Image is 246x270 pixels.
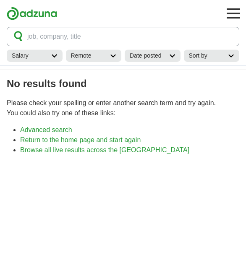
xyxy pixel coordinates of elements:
a: Sort by [184,50,240,62]
span: job, company, title [27,32,81,42]
a: Remote [66,50,122,62]
p: Please check your spelling or enter another search term and try again. You could also try one of ... [7,98,239,118]
a: Salary [7,50,63,62]
h2: Remote [71,51,107,60]
a: Advanced search [20,126,72,133]
a: Return to the home page and start again [20,136,141,143]
h2: Date posted [130,51,166,60]
h2: Sort by [189,51,225,60]
button: Toggle main navigation menu [224,4,243,23]
h2: Salary [12,51,48,60]
button: job, company, title [7,27,239,46]
h1: No results found [7,76,239,91]
img: Adzuna logo [7,7,57,20]
a: Browse all live results across the [GEOGRAPHIC_DATA] [20,146,189,154]
a: Date posted [125,50,181,62]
